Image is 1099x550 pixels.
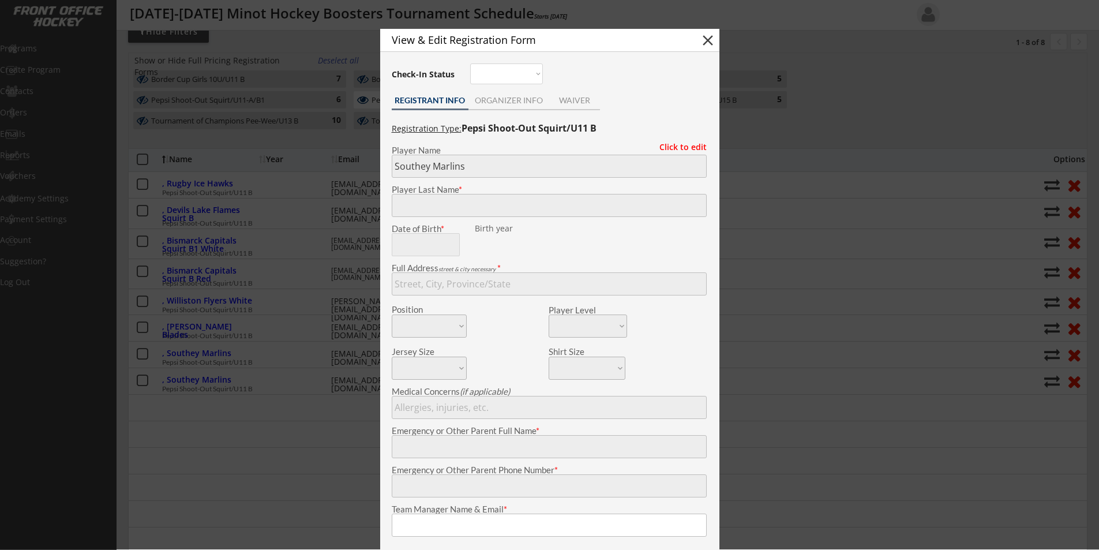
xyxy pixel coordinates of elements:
[392,305,451,314] div: Position
[392,272,707,295] input: Street, City, Province/State
[549,306,627,315] div: Player Level
[392,35,679,45] div: View & Edit Registration Form
[699,32,717,49] button: close
[438,265,496,272] em: street & city necessary
[392,396,707,419] input: Allergies, injuries, etc.
[468,96,550,104] div: ORGANIZER INFO
[392,387,707,396] div: Medical Concerns
[392,185,707,194] div: Player Last Name
[392,347,451,356] div: Jersey Size
[392,96,468,104] div: REGISTRANT INFO
[392,70,457,78] div: Check-In Status
[475,225,547,233] div: We are transitioning the system to collect and store date of birth instead of just birth year to ...
[392,505,707,514] div: Team Manager Name & Email
[392,426,707,435] div: Emergency or Other Parent Full Name
[549,347,608,356] div: Shirt Size
[475,225,547,233] div: Birth year
[392,225,467,233] div: Date of Birth
[550,96,600,104] div: WAIVER
[392,123,462,134] u: Registration Type:
[651,143,707,151] div: Click to edit
[392,466,707,474] div: Emergency or Other Parent Phone Number
[460,386,510,396] em: (if applicable)
[462,122,597,134] strong: Pepsi Shoot-Out Squirt/U11 B
[392,146,707,155] div: Player Name
[392,264,707,272] div: Full Address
